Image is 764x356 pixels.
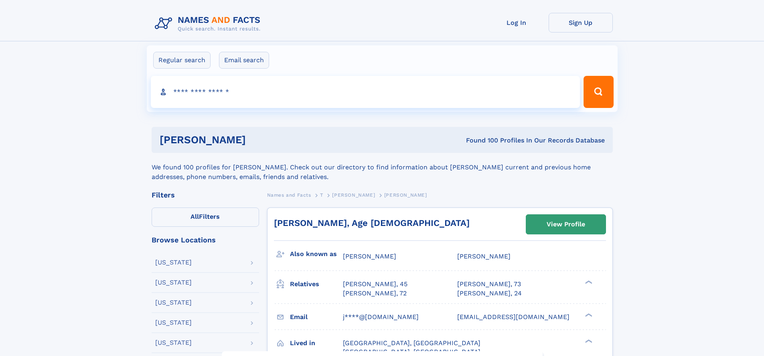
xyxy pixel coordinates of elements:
[356,136,605,145] div: Found 100 Profiles In Our Records Database
[343,289,407,298] a: [PERSON_NAME], 72
[457,280,521,289] a: [PERSON_NAME], 73
[151,76,580,108] input: search input
[457,313,569,321] span: [EMAIL_ADDRESS][DOMAIN_NAME]
[290,277,343,291] h3: Relatives
[155,319,192,326] div: [US_STATE]
[484,13,549,33] a: Log In
[160,135,356,145] h1: [PERSON_NAME]
[152,153,613,182] div: We found 100 profiles for [PERSON_NAME]. Check out our directory to find information about [PERSO...
[583,338,593,344] div: ❯
[267,190,311,200] a: Names and Facts
[343,339,480,347] span: [GEOGRAPHIC_DATA], [GEOGRAPHIC_DATA]
[343,252,396,260] span: [PERSON_NAME]
[152,191,259,199] div: Filters
[320,192,323,198] span: T
[549,13,613,33] a: Sign Up
[274,218,470,228] a: [PERSON_NAME], Age [DEMOGRAPHIC_DATA]
[290,247,343,261] h3: Also known as
[290,336,343,350] h3: Lived in
[153,52,211,69] label: Regular search
[384,192,427,198] span: [PERSON_NAME]
[332,190,375,200] a: [PERSON_NAME]
[343,348,480,356] span: [GEOGRAPHIC_DATA], [GEOGRAPHIC_DATA]
[584,76,613,108] button: Search Button
[547,215,585,234] div: View Profile
[290,310,343,324] h3: Email
[190,213,199,220] span: All
[343,280,407,289] a: [PERSON_NAME], 45
[320,190,323,200] a: T
[583,280,593,285] div: ❯
[155,340,192,346] div: [US_STATE]
[332,192,375,198] span: [PERSON_NAME]
[457,289,522,298] a: [PERSON_NAME], 24
[219,52,269,69] label: Email search
[155,299,192,306] div: [US_STATE]
[152,13,267,35] img: Logo Names and Facts
[526,215,606,234] a: View Profile
[152,236,259,244] div: Browse Locations
[457,252,511,260] span: [PERSON_NAME]
[155,279,192,286] div: [US_STATE]
[583,312,593,317] div: ❯
[152,207,259,227] label: Filters
[155,259,192,266] div: [US_STATE]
